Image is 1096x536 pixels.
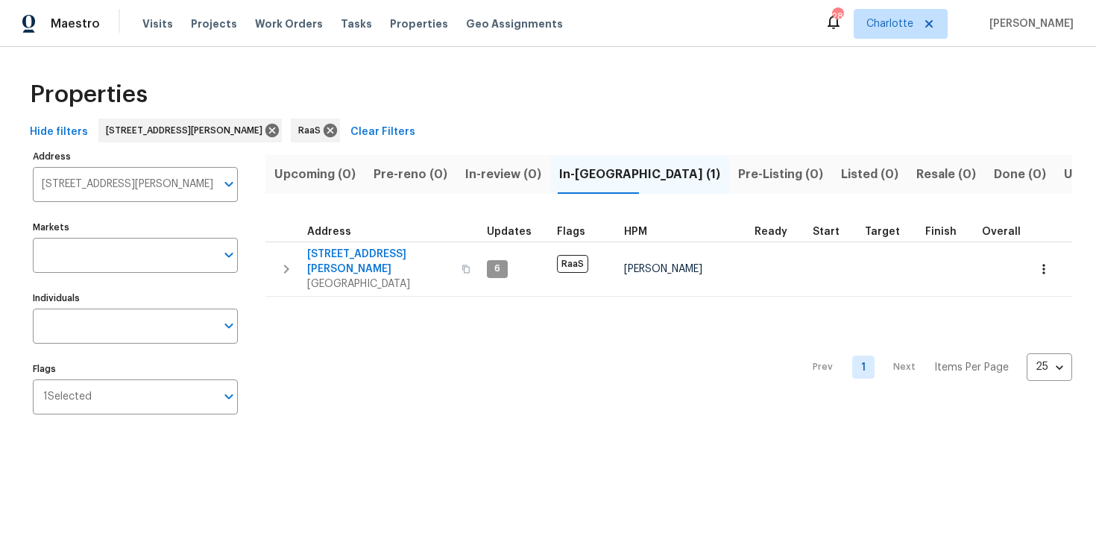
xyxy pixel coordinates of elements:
[307,227,351,237] span: Address
[218,174,239,195] button: Open
[30,123,88,142] span: Hide filters
[983,16,1074,31] span: [PERSON_NAME]
[43,391,92,403] span: 1 Selected
[755,227,801,237] div: Earliest renovation start date (first business day after COE or Checkout)
[218,386,239,407] button: Open
[307,277,453,291] span: [GEOGRAPHIC_DATA]
[559,164,720,185] span: In-[GEOGRAPHIC_DATA] (1)
[624,264,702,274] span: [PERSON_NAME]
[465,164,541,185] span: In-review (0)
[390,16,448,31] span: Properties
[982,227,1021,237] span: Overall
[624,227,647,237] span: HPM
[374,164,447,185] span: Pre-reno (0)
[307,247,453,277] span: [STREET_ADDRESS][PERSON_NAME]
[916,164,976,185] span: Resale (0)
[799,306,1072,429] nav: Pagination Navigation
[841,164,898,185] span: Listed (0)
[982,227,1034,237] div: Days past target finish date
[866,16,913,31] span: Charlotte
[994,164,1046,185] span: Done (0)
[487,227,532,237] span: Updates
[142,16,173,31] span: Visits
[98,119,282,142] div: [STREET_ADDRESS][PERSON_NAME]
[813,227,853,237] div: Actual renovation start date
[291,119,340,142] div: RaaS
[755,227,787,237] span: Ready
[1027,347,1072,386] div: 25
[30,87,148,102] span: Properties
[274,164,356,185] span: Upcoming (0)
[738,164,823,185] span: Pre-Listing (0)
[341,19,372,29] span: Tasks
[298,123,327,138] span: RaaS
[557,227,585,237] span: Flags
[24,119,94,146] button: Hide filters
[33,152,238,161] label: Address
[925,227,970,237] div: Projected renovation finish date
[865,227,900,237] span: Target
[218,245,239,265] button: Open
[255,16,323,31] span: Work Orders
[934,360,1009,375] p: Items Per Page
[852,356,875,379] a: Goto page 1
[832,9,843,24] div: 28
[350,123,415,142] span: Clear Filters
[557,255,588,273] span: RaaS
[865,227,913,237] div: Target renovation project end date
[33,365,238,373] label: Flags
[33,223,238,232] label: Markets
[51,16,100,31] span: Maestro
[925,227,957,237] span: Finish
[106,123,268,138] span: [STREET_ADDRESS][PERSON_NAME]
[218,315,239,336] button: Open
[466,16,563,31] span: Geo Assignments
[488,262,506,275] span: 6
[191,16,237,31] span: Projects
[344,119,421,146] button: Clear Filters
[33,294,238,303] label: Individuals
[813,227,840,237] span: Start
